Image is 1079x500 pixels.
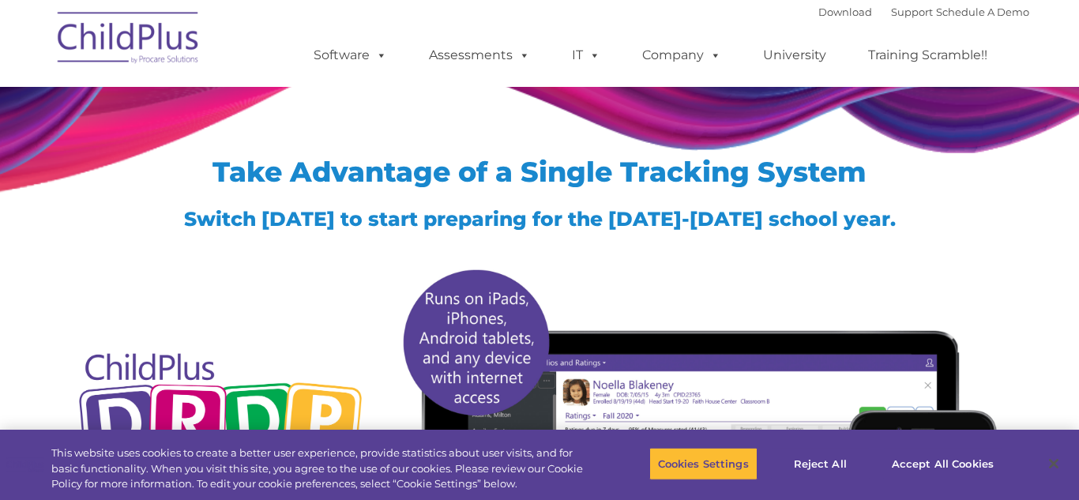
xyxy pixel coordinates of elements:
font: | [818,6,1029,18]
a: Training Scramble!! [852,39,1003,71]
button: Accept All Cookies [883,447,1002,480]
a: Company [626,39,737,71]
a: Assessments [413,39,546,71]
div: This website uses cookies to create a better user experience, provide statistics about user visit... [51,445,593,492]
span: Switch [DATE] to start preparing for the [DATE]-[DATE] school year. [184,207,896,231]
span: Take Advantage of a Single Tracking System [212,155,867,189]
a: IT [556,39,616,71]
button: Close [1036,446,1071,481]
button: Cookies Settings [649,447,758,480]
a: University [747,39,842,71]
button: Reject All [771,447,870,480]
img: ChildPlus by Procare Solutions [50,1,208,80]
a: Download [818,6,872,18]
a: Software [298,39,403,71]
a: Support [891,6,933,18]
a: Schedule A Demo [936,6,1029,18]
